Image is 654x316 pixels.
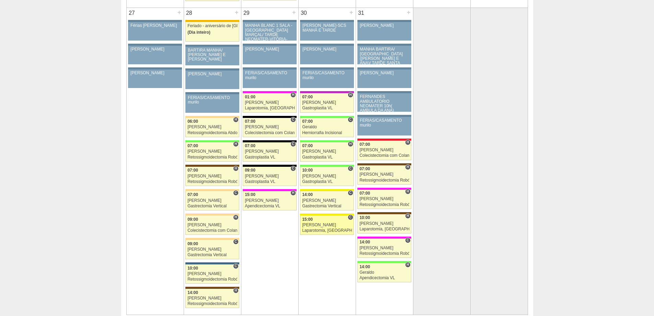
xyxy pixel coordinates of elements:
div: Laparotomia, [GEOGRAPHIC_DATA], Drenagem, Bridas VL [302,228,352,233]
div: FÉRIAS/CASAMENTO murilo [360,118,409,127]
div: 29 [241,8,252,18]
div: Key: Aviso [185,68,239,70]
div: [PERSON_NAME] [187,198,237,203]
div: Colecistectomia com Colangiografia VL [245,131,295,135]
div: Key: Brasil [300,140,354,142]
a: H 15:00 [PERSON_NAME] Apendicectomia VL [243,191,296,210]
div: Key: Aviso [357,44,411,46]
span: 07:00 [302,143,313,148]
div: Geraldo [302,125,352,129]
div: [PERSON_NAME] [359,148,409,152]
a: FÉRIAS/CASAMENTO murilo [243,69,296,88]
div: [PERSON_NAME] [359,172,409,177]
div: [PERSON_NAME] [359,246,409,250]
a: H 07:00 [PERSON_NAME] Retossigmoidectomia Robótica [357,190,411,209]
span: 14:00 [302,192,313,197]
a: [PERSON_NAME] [300,46,354,64]
div: Retossigmoidectomia Robótica [187,179,237,184]
div: Key: Aviso [357,67,411,69]
div: Herniorrafia Incisional [302,131,352,135]
div: [PERSON_NAME] [302,47,352,52]
span: 09:00 [187,217,198,222]
div: Key: Bartira [185,214,239,216]
div: 27 [127,8,137,18]
div: Colecistectomia com Colangiografia VL [187,228,237,233]
div: Retossigmoidectomia Robótica [187,302,237,306]
span: Hospital [233,215,238,220]
a: C 07:00 [PERSON_NAME] Gastroplastia VL [243,142,296,162]
div: Key: Blanc [243,116,296,118]
div: FÉRIAS/CASAMENTO murilo [302,71,352,80]
div: Key: Aviso [300,67,354,69]
div: [PERSON_NAME] [187,223,237,227]
div: Retossigmoidectomia Robótica [359,203,409,207]
div: Key: Bartira [185,116,239,118]
div: Key: Blanc [243,140,296,142]
span: Hospital [290,92,296,98]
a: FÉRIAS/CASAMENTO murilo [185,94,239,113]
div: BARTIRA MANHÃ/ [PERSON_NAME] E [PERSON_NAME] [188,48,237,62]
div: MANHÃ BLANC 1 SALA -[GEOGRAPHIC_DATA] MARÇAL/ TARDE NEOMATER-VITÓRIA-BARTIRA [245,23,294,46]
div: Key: Brasil [185,140,239,142]
span: Hospital [405,140,410,145]
span: Consultório [233,263,238,269]
span: 07:00 [187,168,198,173]
div: + [406,8,412,17]
a: C 14:00 [PERSON_NAME] Retossigmoidectomia Robótica [357,239,411,258]
div: Key: Aviso [128,67,182,69]
span: Hospital [348,141,353,147]
span: 10:00 [359,215,370,220]
div: Key: Pro Matre [243,91,296,93]
span: 15:00 [245,192,255,197]
a: [PERSON_NAME] [185,70,239,89]
a: H 07:00 [PERSON_NAME] Retossigmoidectomia Robótica [185,167,239,186]
span: Hospital [405,262,410,268]
span: 14:00 [359,240,370,244]
span: Hospital [405,189,410,194]
span: Consultório [348,166,353,171]
div: Key: Assunção [357,139,411,141]
a: H 07:00 [PERSON_NAME] Gastroplastia VL [300,93,354,112]
a: H 14:00 Geraldo Apendicectomia VL [357,263,411,282]
div: [PERSON_NAME] [187,296,237,301]
span: 07:00 [359,166,370,171]
div: Retossigmoidectomia Robótica [187,155,237,160]
span: Consultório [405,238,410,243]
span: 07:00 [302,119,313,124]
div: [PERSON_NAME] [245,198,295,203]
div: Key: Santa Joana [357,212,411,214]
a: MANHÃ BLANC 1 SALA -[GEOGRAPHIC_DATA] MARÇAL/ TARDE NEOMATER-VITÓRIA-BARTIRA [243,22,296,41]
div: Gastroplastia VL [245,155,295,160]
span: 07:00 [245,119,255,124]
a: C 15:00 [PERSON_NAME] Laparotomia, [GEOGRAPHIC_DATA], Drenagem, Bridas VL [300,216,354,235]
div: Key: Santa Rita [300,189,354,191]
div: [PERSON_NAME] [245,149,295,154]
a: H 07:00 [PERSON_NAME] Retossigmoidectomia Robótica [357,165,411,185]
span: Consultório [233,190,238,196]
span: 07:00 [187,192,198,197]
div: Key: Bartira [185,238,239,240]
a: FERNANDES AMBULATORIO NEOMATER 10h( AMBULA DA ANA) [357,93,411,112]
div: Key: Aviso [185,45,239,47]
a: H 14:00 [PERSON_NAME] Retossigmoidectomia Robótica [185,289,239,308]
a: C 10:00 [PERSON_NAME] Gastroplastia VL [300,167,354,186]
a: C 07:00 Geraldo Herniorrafia Incisional [300,118,354,137]
span: 14:00 [187,290,198,295]
div: [PERSON_NAME] [187,149,237,154]
span: 14:00 [359,264,370,269]
div: Key: Aviso [357,20,411,22]
div: Gastroplastia VL [302,106,352,110]
div: 30 [299,8,309,18]
div: Laparotomia, [GEOGRAPHIC_DATA], Drenagem, Bridas [359,227,409,231]
div: [PERSON_NAME] [302,174,352,178]
div: FÉRIAS/CASAMENTO murilo [245,71,294,80]
div: Key: Aviso [128,20,182,22]
div: [PERSON_NAME] [130,71,180,75]
span: 07:00 [359,142,370,147]
span: Consultório [348,190,353,196]
span: Hospital [290,190,296,196]
div: MANHÃ BARTIRA/ [GEOGRAPHIC_DATA] ([PERSON_NAME] E ANA)/ TARDE SANTA JOANA [360,47,409,70]
div: Key: Aviso [357,91,411,93]
div: Retossigmoidectomia Robótica [187,277,237,282]
span: Hospital [233,117,238,122]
